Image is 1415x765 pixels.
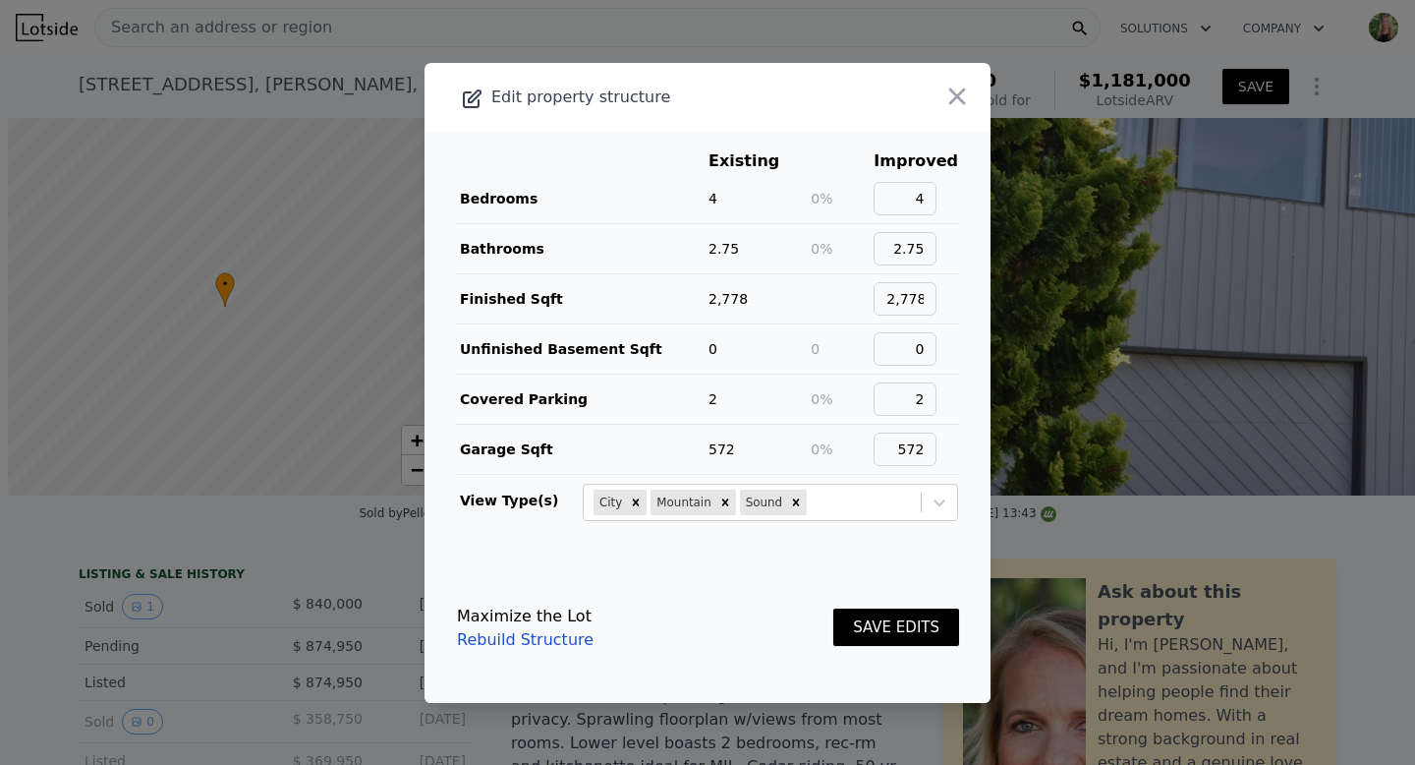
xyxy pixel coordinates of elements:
a: Rebuild Structure [457,628,594,652]
div: Remove Mountain [714,490,736,515]
td: Garage Sqft [456,424,707,474]
th: Existing [707,148,810,174]
div: Sound [740,490,785,515]
td: Bedrooms [456,174,707,224]
div: Maximize the Lot [457,605,594,628]
button: SAVE EDITS [833,609,959,647]
span: 572 [708,441,735,457]
span: 0% [811,391,832,407]
th: Improved [873,148,959,174]
div: Remove City [625,490,647,515]
span: 0 [708,341,717,357]
div: City [594,490,625,515]
span: 0% [811,441,832,457]
div: Remove Sound [785,490,807,515]
div: Mountain [651,490,713,515]
td: Finished Sqft [456,273,707,324]
td: Covered Parking [456,374,707,424]
span: 2.75 [708,241,739,257]
td: 0 [810,324,873,374]
span: 2 [708,391,717,407]
span: 4 [708,191,717,206]
td: Unfinished Basement Sqft [456,324,707,374]
span: 0% [811,191,832,206]
td: View Type(s) [456,475,582,522]
span: 0% [811,241,832,257]
td: Bathrooms [456,223,707,273]
span: 2,778 [708,291,748,307]
div: Edit property structure [424,84,877,111]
